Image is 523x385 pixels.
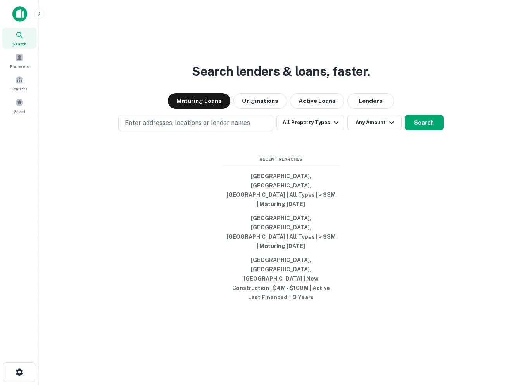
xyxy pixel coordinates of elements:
[168,93,230,109] button: Maturing Loans
[2,50,36,71] a: Borrowers
[223,156,339,163] span: Recent Searches
[223,253,339,304] button: [GEOGRAPHIC_DATA], [GEOGRAPHIC_DATA], [GEOGRAPHIC_DATA] | New Construction | $4M - $100M | Active...
[2,95,36,116] a: Saved
[125,118,250,128] p: Enter addresses, locations or lender names
[347,93,394,109] button: Lenders
[2,28,36,49] a: Search
[12,41,26,47] span: Search
[14,108,25,114] span: Saved
[192,62,370,81] h3: Search lenders & loans, faster.
[405,115,444,130] button: Search
[347,115,402,130] button: Any Amount
[223,169,339,211] button: [GEOGRAPHIC_DATA], [GEOGRAPHIC_DATA], [GEOGRAPHIC_DATA] | All Types | > $3M | Maturing [DATE]
[223,211,339,253] button: [GEOGRAPHIC_DATA], [GEOGRAPHIC_DATA], [GEOGRAPHIC_DATA] | All Types | > $3M | Maturing [DATE]
[276,115,344,130] button: All Property Types
[290,93,344,109] button: Active Loans
[10,63,29,69] span: Borrowers
[233,93,287,109] button: Originations
[2,73,36,94] a: Contacts
[12,86,27,92] span: Contacts
[484,323,523,360] iframe: Chat Widget
[12,6,27,22] img: capitalize-icon.png
[118,115,273,131] button: Enter addresses, locations or lender names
